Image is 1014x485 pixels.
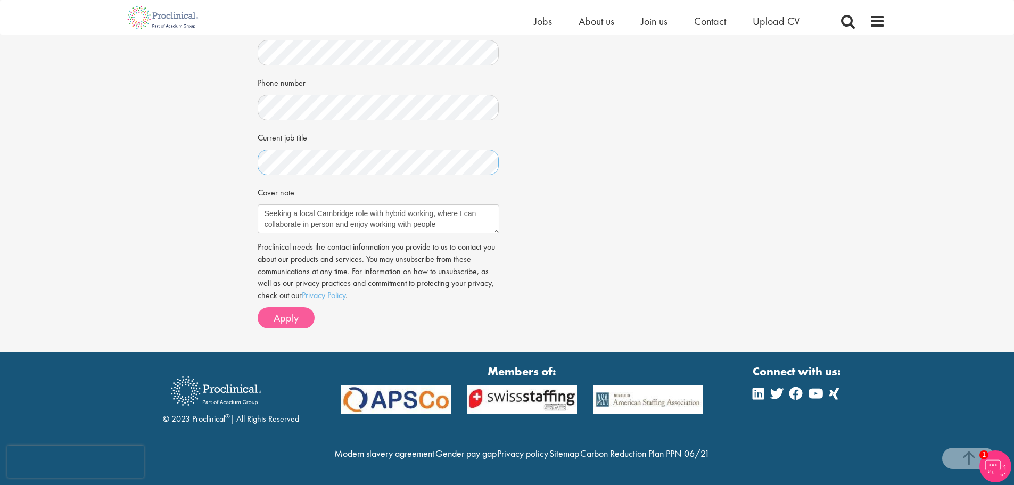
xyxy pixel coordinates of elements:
[435,447,497,459] a: Gender pay gap
[333,385,459,414] img: APSCo
[641,14,667,28] a: Join us
[334,447,434,459] a: Modern slavery agreement
[497,447,548,459] a: Privacy policy
[225,412,230,421] sup: ®
[163,368,299,425] div: © 2023 Proclinical | All Rights Reserved
[7,446,144,478] iframe: reCAPTCHA
[694,14,726,28] a: Contact
[979,450,988,459] span: 1
[979,450,1011,482] img: Chatbot
[258,183,294,199] label: Cover note
[258,73,306,89] label: Phone number
[753,363,843,380] strong: Connect with us:
[549,447,579,459] a: Sitemap
[258,128,307,144] label: Current job title
[459,385,585,414] img: APSCo
[585,385,711,414] img: APSCo
[258,307,315,328] button: Apply
[302,290,345,301] a: Privacy Policy
[579,14,614,28] a: About us
[534,14,552,28] a: Jobs
[580,447,710,459] a: Carbon Reduction Plan PPN 06/21
[258,241,499,302] p: Proclinical needs the contact information you provide to us to contact you about our products and...
[274,311,299,325] span: Apply
[341,363,703,380] strong: Members of:
[163,369,269,413] img: Proclinical Recruitment
[753,14,800,28] a: Upload CV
